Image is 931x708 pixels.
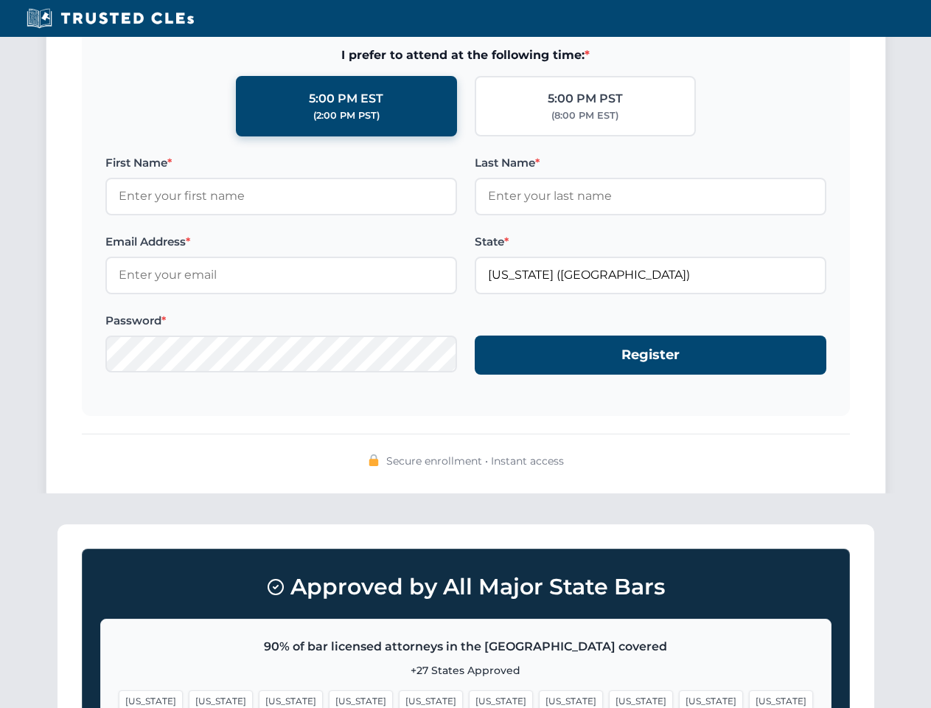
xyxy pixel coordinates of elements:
[100,567,831,607] h3: Approved by All Major State Bars
[105,46,826,65] span: I prefer to attend at the following time:
[475,154,826,172] label: Last Name
[105,178,457,215] input: Enter your first name
[475,257,826,294] input: Florida (FL)
[119,637,813,656] p: 90% of bar licensed attorneys in the [GEOGRAPHIC_DATA] covered
[475,233,826,251] label: State
[105,257,457,294] input: Enter your email
[22,7,198,29] img: Trusted CLEs
[475,178,826,215] input: Enter your last name
[386,453,564,469] span: Secure enrollment • Instant access
[548,89,623,108] div: 5:00 PM PST
[119,662,813,678] p: +27 States Approved
[313,108,380,123] div: (2:00 PM PST)
[551,108,618,123] div: (8:00 PM EST)
[309,89,383,108] div: 5:00 PM EST
[475,336,826,375] button: Register
[368,454,380,466] img: 🔒
[105,154,457,172] label: First Name
[105,233,457,251] label: Email Address
[105,312,457,330] label: Password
